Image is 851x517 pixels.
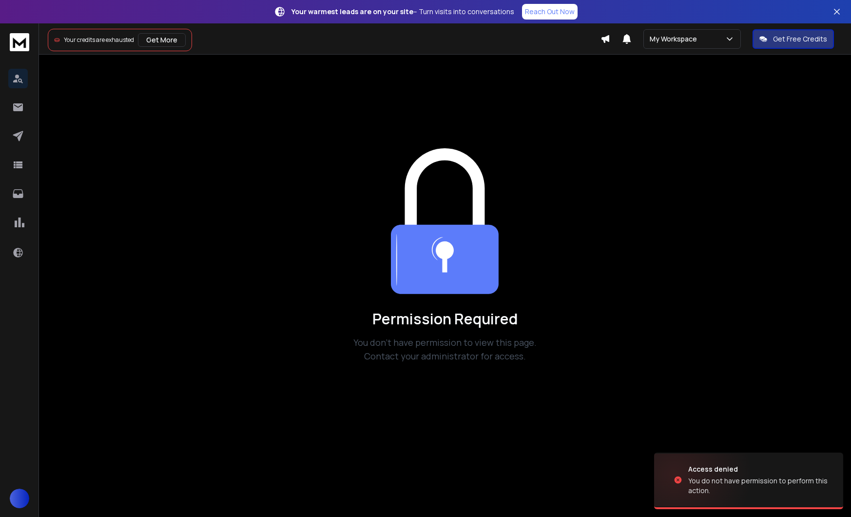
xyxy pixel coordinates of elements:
[773,34,827,44] p: Get Free Credits
[64,36,134,44] span: Your credits are exhausted
[291,7,413,16] strong: Your warmest leads are on your site
[291,7,514,17] p: – Turn visits into conversations
[522,4,578,20] a: Reach Out Now
[688,464,832,474] div: Access denied
[688,476,832,496] div: You do not have permission to perform this action.
[650,34,701,44] p: My Workspace
[525,7,575,17] p: Reach Out Now
[654,454,752,506] img: image
[138,33,186,47] button: Get More
[753,29,834,49] button: Get Free Credits
[10,33,29,51] img: logo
